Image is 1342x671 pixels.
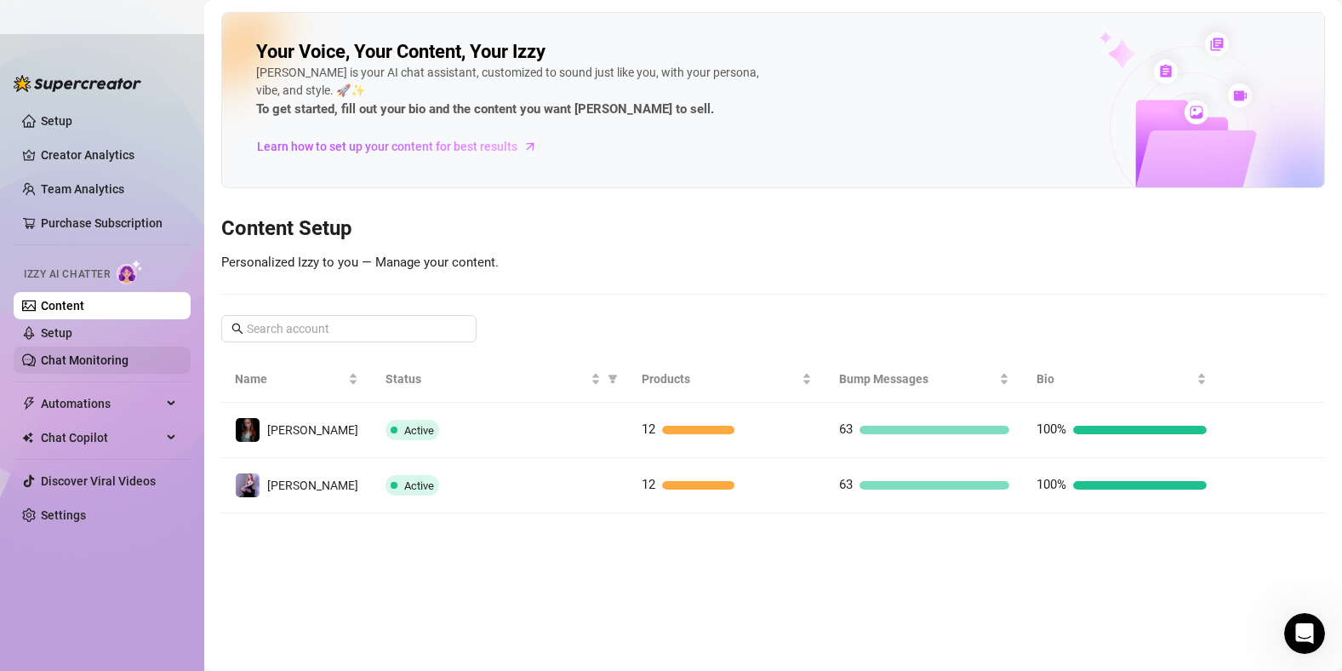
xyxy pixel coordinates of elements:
input: Search account [247,319,453,338]
span: 63 [839,422,853,437]
iframe: Intercom live chat [1284,613,1325,654]
img: logo-BBDzfeDw.svg [14,75,141,92]
span: 63 [839,477,853,492]
img: Lisa [236,473,260,497]
span: Learn how to set up your content for best results [257,137,517,156]
span: Bump Messages [839,370,996,388]
span: 12 [642,422,655,437]
a: Discover Viral Videos [41,474,156,488]
span: Products [642,370,798,388]
strong: To get started, fill out your bio and the content you want [PERSON_NAME] to sell. [256,101,714,117]
span: Name [235,370,345,388]
a: Content [41,299,84,313]
img: ai-chatter-content-library-cLFOSyPT.png [1060,14,1324,187]
span: Active [404,479,434,492]
a: Setup [41,326,72,340]
th: Bump Messages [825,356,1023,403]
span: Bio [1036,370,1193,388]
span: 100% [1036,477,1066,492]
a: Team Analytics [41,182,124,196]
div: [PERSON_NAME] is your AI chat assistant, customized to sound just like you, with your persona, vi... [256,64,767,120]
span: filter [604,366,621,392]
span: Chat Copilot [41,424,162,451]
span: [PERSON_NAME] [267,479,358,492]
th: Status [372,356,628,403]
span: [PERSON_NAME] [267,423,358,437]
th: Products [628,356,825,403]
a: Learn how to set up your content for best results [256,133,550,160]
img: AI Chatter [117,260,143,284]
a: Purchase Subscription [41,209,177,237]
img: lisa [236,418,260,442]
th: Name [221,356,372,403]
span: Active [404,424,434,437]
h2: Your Voice, Your Content, Your Izzy [256,40,545,64]
a: Chat Monitoring [41,353,128,367]
span: thunderbolt [22,397,36,410]
span: Status [385,370,587,388]
img: Chat Copilot [22,432,33,444]
span: search [231,323,243,335]
span: 100% [1036,422,1066,437]
span: Automations [41,390,162,417]
span: Izzy AI Chatter [24,267,110,283]
a: Settings [41,508,86,522]
h3: Content Setup [221,215,1325,243]
span: arrow-right [522,138,539,155]
span: filter [608,374,618,384]
span: 12 [642,477,655,492]
a: Creator Analytics [41,141,177,169]
a: Setup [41,114,72,128]
span: Personalized Izzy to you — Manage your content. [221,255,499,270]
th: Bio [1023,356,1220,403]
